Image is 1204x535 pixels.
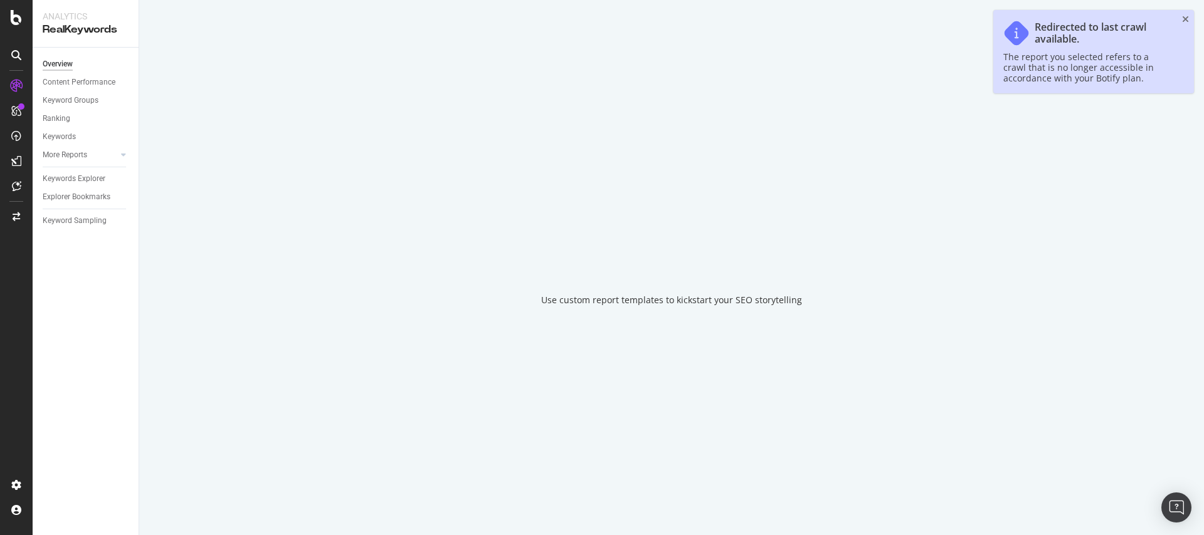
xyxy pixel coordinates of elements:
div: Keywords [43,130,76,143]
a: Keyword Sampling [43,214,130,227]
a: Keywords [43,130,130,143]
div: Keyword Groups [43,94,98,107]
div: Use custom report templates to kickstart your SEO storytelling [541,294,802,306]
div: Overview [43,58,73,71]
div: Keywords Explorer [43,172,105,185]
div: Redirected to last crawl available. [1035,21,1171,45]
div: More Reports [43,148,87,162]
a: Content Performance [43,76,130,89]
div: Explorer Bookmarks [43,190,110,204]
div: close toast [1182,15,1189,24]
a: More Reports [43,148,117,162]
div: Ranking [43,112,70,125]
div: Content Performance [43,76,115,89]
div: Analytics [43,10,129,23]
div: Open Intercom Messenger [1161,492,1191,522]
a: Overview [43,58,130,71]
div: RealKeywords [43,23,129,37]
div: animation [626,229,717,274]
a: Explorer Bookmarks [43,190,130,204]
div: The report you selected refers to a crawl that is no longer accessible in accordance with your Bo... [1003,51,1171,83]
a: Ranking [43,112,130,125]
div: Keyword Sampling [43,214,107,227]
a: Keyword Groups [43,94,130,107]
a: Keywords Explorer [43,172,130,185]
